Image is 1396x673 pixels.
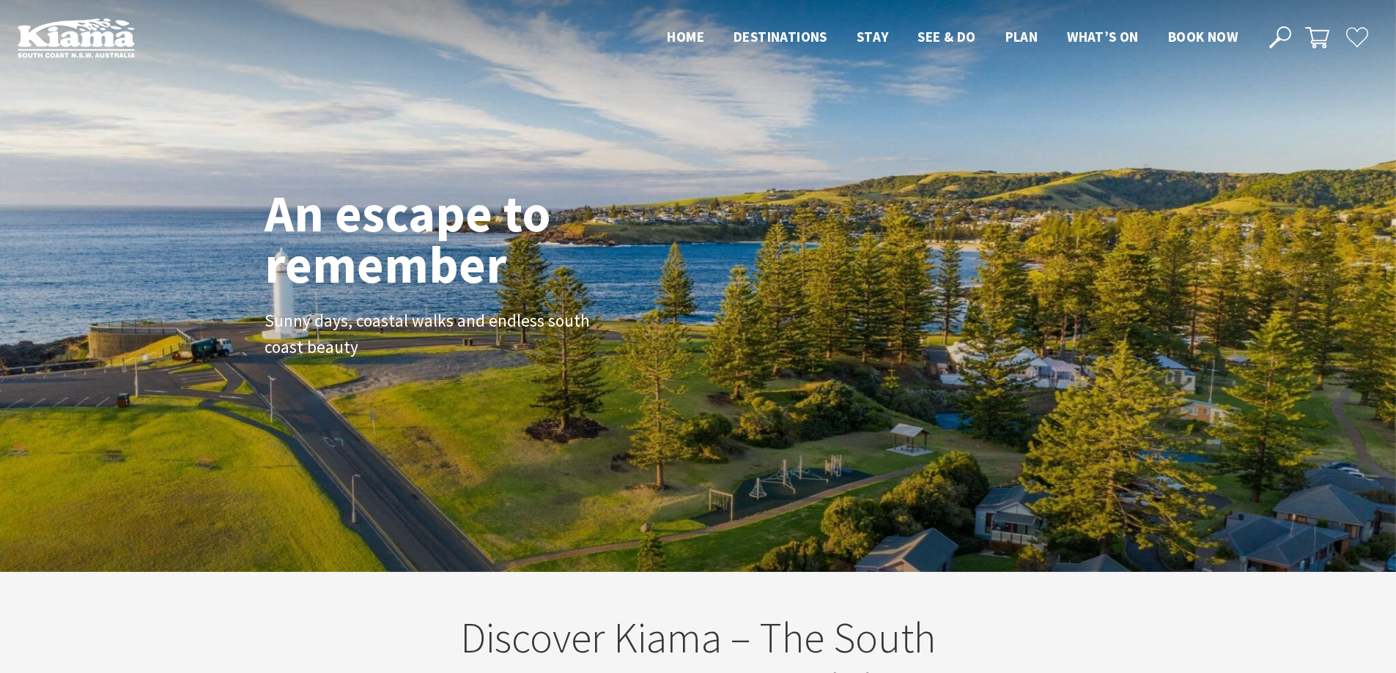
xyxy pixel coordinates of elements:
[265,308,594,362] p: Sunny days, coastal walks and endless south coast beauty
[917,28,975,45] span: See & Do
[265,187,668,290] h1: An escape to remember
[734,28,827,45] span: Destinations
[18,18,135,58] img: Kiama Logo
[652,26,1252,50] nav: Main Menu
[857,28,889,45] span: Stay
[1005,28,1038,45] span: Plan
[1067,28,1139,45] span: What’s On
[1168,28,1238,45] span: Book now
[667,28,704,45] span: Home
